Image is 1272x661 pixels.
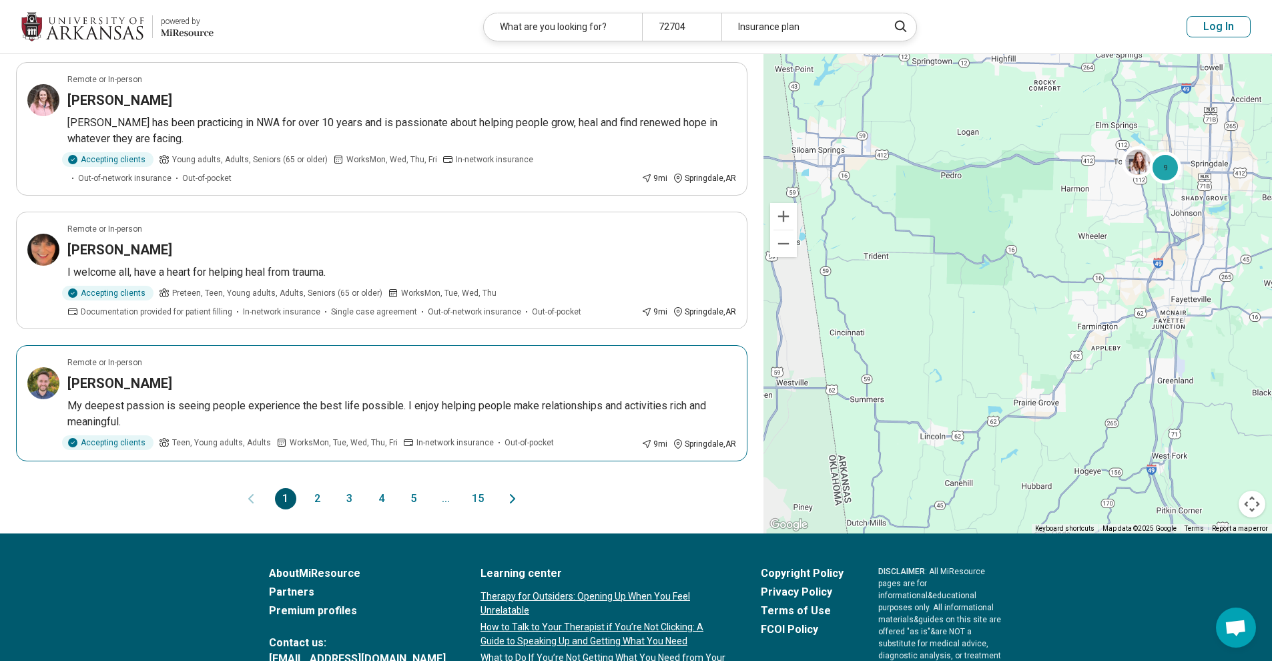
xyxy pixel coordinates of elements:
[1102,525,1177,532] span: Map data ©2025 Google
[761,603,844,619] a: Terms of Use
[416,437,494,449] span: In-network insurance
[761,566,844,582] a: Copyright Policy
[62,152,153,167] div: Accepting clients
[1216,608,1256,648] div: Open chat
[761,622,844,638] a: FCOI Policy
[641,306,667,318] div: 9 mi
[428,306,521,318] span: Out-of-network insurance
[243,306,320,318] span: In-network insurance
[642,13,721,41] div: 72704
[1239,491,1265,517] button: Map camera controls
[78,172,172,184] span: Out-of-network insurance
[21,11,214,43] a: University of Arkansaspowered by
[673,438,736,450] div: Springdale , AR
[331,306,417,318] span: Single case agreement
[505,488,521,509] button: Next page
[161,15,214,27] div: powered by
[641,438,667,450] div: 9 mi
[641,172,667,184] div: 9 mi
[67,374,172,393] h3: [PERSON_NAME]
[721,13,880,41] div: Insurance plan
[346,154,437,166] span: Works Mon, Wed, Thu, Fri
[21,11,144,43] img: University of Arkansas
[62,286,153,300] div: Accepting clients
[269,584,446,600] a: Partners
[182,172,232,184] span: Out-of-pocket
[532,306,581,318] span: Out-of-pocket
[67,264,736,280] p: I welcome all, have a heart for helping heal from trauma.
[172,154,328,166] span: Young adults, Adults, Seniors (65 or older)
[481,620,726,648] a: How to Talk to Your Therapist if You’re Not Clicking: A Guide to Speaking Up and Getting What You...
[290,437,398,449] span: Works Mon, Tue, Wed, Thu, Fri
[878,567,925,576] span: DISCLAIMER
[67,223,142,235] p: Remote or In-person
[770,203,797,230] button: Zoom in
[371,488,392,509] button: 4
[403,488,424,509] button: 5
[673,172,736,184] div: Springdale , AR
[243,488,259,509] button: Previous page
[401,287,497,299] span: Works Mon, Tue, Wed, Thu
[767,516,811,533] a: Open this area in Google Maps (opens a new window)
[1187,16,1251,37] button: Log In
[67,357,142,369] p: Remote or In-person
[67,115,736,147] p: [PERSON_NAME] has been practicing in NWA for over 10 years and is passionate about helping people...
[761,584,844,600] a: Privacy Policy
[67,73,142,85] p: Remote or In-person
[481,566,726,582] a: Learning center
[339,488,360,509] button: 3
[484,13,642,41] div: What are you looking for?
[81,306,232,318] span: Documentation provided for patient filling
[275,488,296,509] button: 1
[673,306,736,318] div: Springdale , AR
[307,488,328,509] button: 2
[505,437,554,449] span: Out-of-pocket
[172,287,382,299] span: Preteen, Teen, Young adults, Adults, Seniors (65 or older)
[770,230,797,257] button: Zoom out
[435,488,456,509] span: ...
[1149,152,1181,184] div: 9
[467,488,489,509] button: 15
[1035,524,1094,533] button: Keyboard shortcuts
[767,516,811,533] img: Google
[172,437,271,449] span: Teen, Young adults, Adults
[1185,525,1204,532] a: Terms (opens in new tab)
[67,240,172,259] h3: [PERSON_NAME]
[269,566,446,582] a: AboutMiResource
[1212,525,1268,532] a: Report a map error
[456,154,533,166] span: In-network insurance
[269,635,446,651] span: Contact us:
[269,603,446,619] a: Premium profiles
[67,91,172,109] h3: [PERSON_NAME]
[481,590,726,618] a: Therapy for Outsiders: Opening Up When You Feel Unrelatable
[62,435,153,450] div: Accepting clients
[67,398,736,430] p: My deepest passion is seeing people experience the best life possible. I enjoy helping people mak...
